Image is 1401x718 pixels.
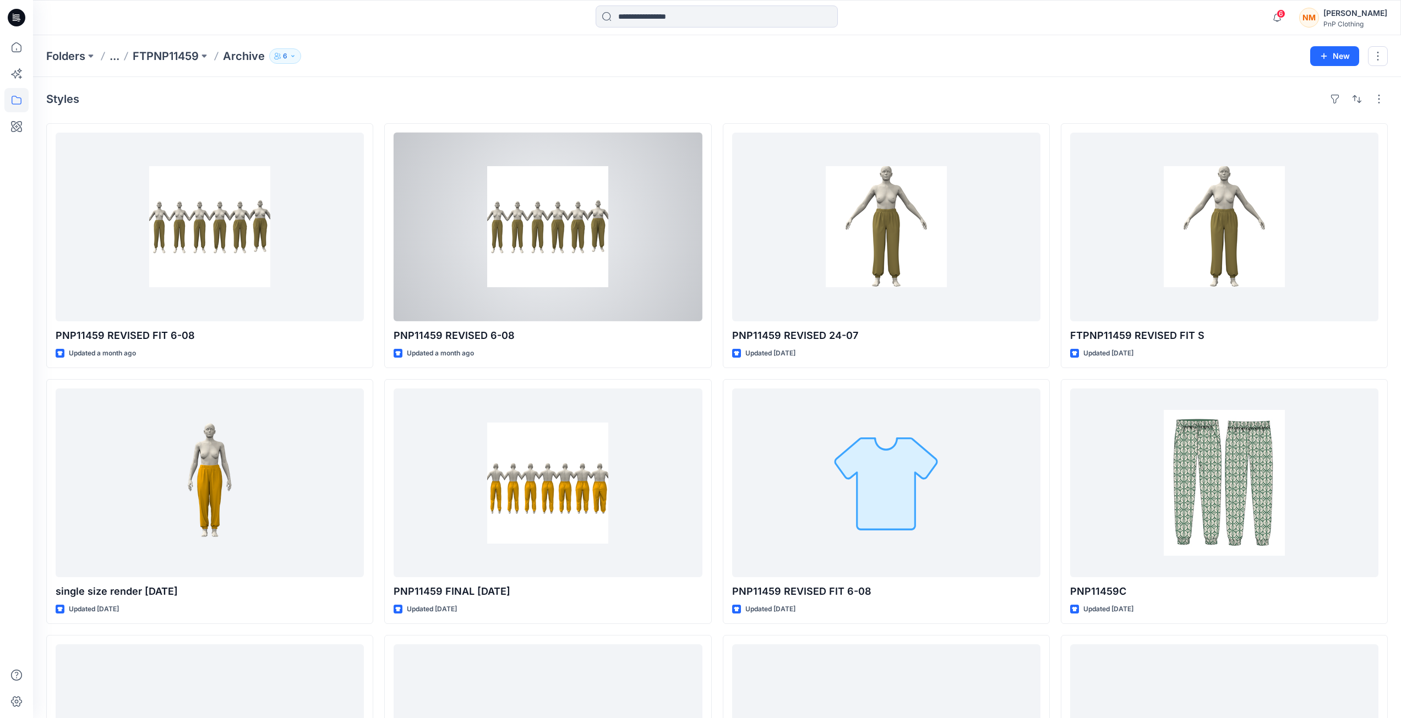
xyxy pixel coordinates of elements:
[69,348,136,359] p: Updated a month ago
[133,48,199,64] a: FTPNP11459
[46,48,85,64] a: Folders
[1070,388,1378,577] a: PNP11459C
[394,328,702,343] p: PNP11459 REVISED 6-08
[56,388,364,577] a: single size render 8/07/25
[745,348,795,359] p: Updated [DATE]
[732,584,1040,599] p: PNP11459 REVISED FIT 6-08
[745,604,795,615] p: Updated [DATE]
[732,133,1040,321] a: PNP11459 REVISED 24-07
[394,584,702,599] p: PNP11459 FINAL [DATE]
[1070,133,1378,321] a: FTPNP11459 REVISED FIT S
[1277,9,1285,18] span: 6
[1070,584,1378,599] p: PNP11459C
[223,48,265,64] p: Archive
[394,133,702,321] a: PNP11459 REVISED 6-08
[1299,8,1319,28] div: NM
[46,92,79,106] h4: Styles
[1310,46,1359,66] button: New
[69,604,119,615] p: Updated [DATE]
[394,388,702,577] a: PNP11459 FINAL 9/07/25
[1070,328,1378,343] p: FTPNP11459 REVISED FIT S
[56,133,364,321] a: PNP11459 REVISED FIT 6-08
[732,388,1040,577] a: PNP11459 REVISED FIT 6-08
[1323,7,1387,20] div: [PERSON_NAME]
[407,348,474,359] p: Updated a month ago
[732,328,1040,343] p: PNP11459 REVISED 24-07
[110,48,119,64] button: ...
[269,48,301,64] button: 6
[56,584,364,599] p: single size render [DATE]
[56,328,364,343] p: PNP11459 REVISED FIT 6-08
[283,50,287,62] p: 6
[1083,604,1133,615] p: Updated [DATE]
[407,604,457,615] p: Updated [DATE]
[1083,348,1133,359] p: Updated [DATE]
[1323,20,1387,28] div: PnP Clothing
